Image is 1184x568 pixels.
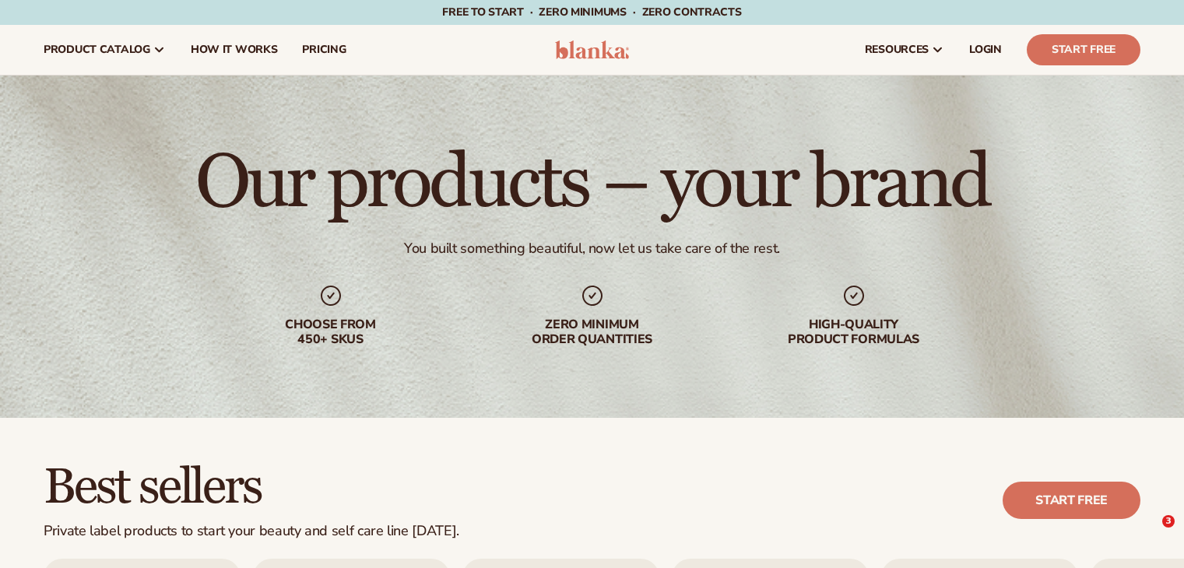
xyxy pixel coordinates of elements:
[231,317,430,347] div: Choose from 450+ Skus
[31,25,178,75] a: product catalog
[865,44,929,56] span: resources
[191,44,278,56] span: How It Works
[493,317,692,347] div: Zero minimum order quantities
[44,461,459,514] h2: Best sellers
[178,25,290,75] a: How It Works
[555,40,629,59] img: logo
[1162,515,1175,528] span: 3
[44,44,150,56] span: product catalog
[442,5,741,19] span: Free to start · ZERO minimums · ZERO contracts
[302,44,346,56] span: pricing
[754,317,954,347] div: High-quality product formulas
[1027,34,1140,65] a: Start Free
[1003,482,1140,519] a: Start free
[969,44,1002,56] span: LOGIN
[404,240,780,258] div: You built something beautiful, now let us take care of the rest.
[957,25,1014,75] a: LOGIN
[852,25,957,75] a: resources
[44,523,459,540] div: Private label products to start your beauty and self care line [DATE].
[290,25,358,75] a: pricing
[1130,515,1168,552] iframe: Intercom live chat
[195,146,989,221] h1: Our products – your brand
